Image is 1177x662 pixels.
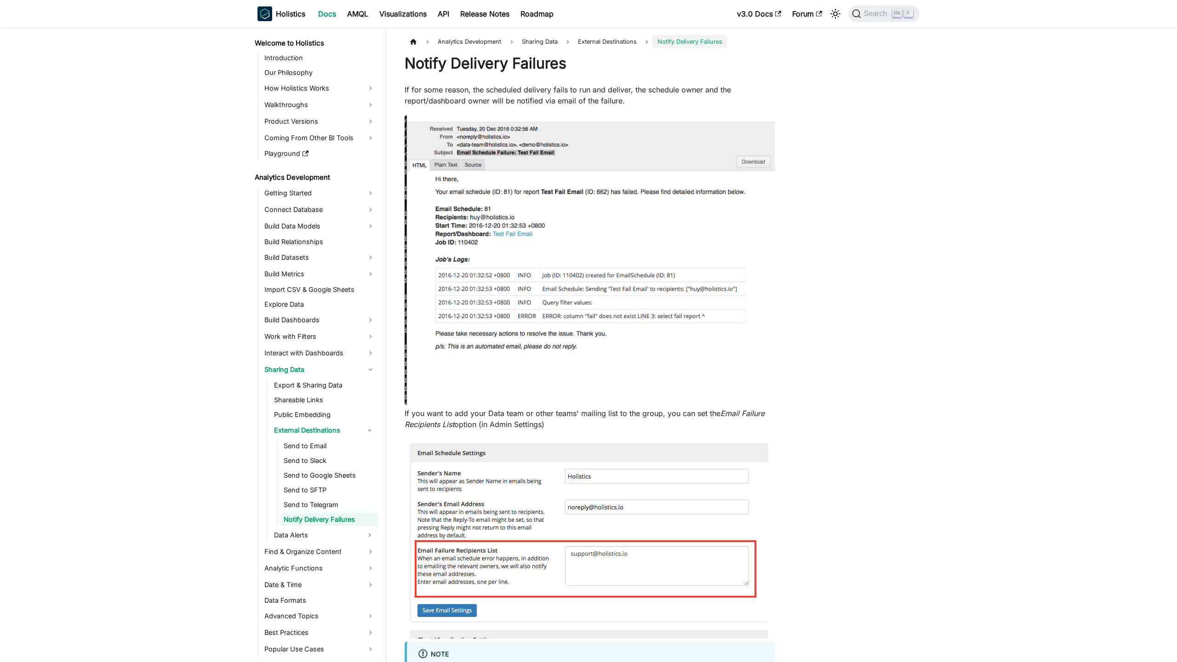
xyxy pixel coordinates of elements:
a: Data Alerts [271,528,361,542]
a: Analytics Development [252,171,378,184]
a: Our Philosophy [262,66,378,79]
button: Search (Ctrl+K) [848,6,920,22]
nav: Docs sidebar [248,28,386,662]
button: Expand sidebar category 'Data Alerts' [361,528,378,542]
a: Advanced Topics [262,609,378,623]
a: Walkthroughs [262,97,378,112]
a: Welcome to Holistics [252,37,378,50]
a: Send to Google Sheets [281,469,378,482]
a: Analytic Functions [262,561,378,576]
a: Product Versions [262,114,378,129]
a: Send to Slack [281,454,378,467]
p: If for some reason, the scheduled delivery fails to run and deliver, the schedule owner and the r... [405,84,775,106]
a: Build Metrics [262,267,378,281]
a: How Holistics Works [262,81,378,96]
a: Best Practices [262,625,378,640]
span: Analytics Development [433,35,506,48]
a: AMQL [342,6,374,21]
div: Note [418,649,764,661]
a: Sharing Data [262,362,378,377]
a: Docs [313,6,342,21]
a: Connect Database [262,202,378,217]
a: Send to SFTP [281,484,378,496]
span: Sharing Data [517,35,562,48]
a: Playground [262,147,378,160]
a: Build Relationships [262,235,378,248]
a: Release Notes [455,6,515,21]
a: Date & Time [262,577,378,592]
a: Public Embedding [271,408,378,421]
a: HolisticsHolistics [257,6,305,21]
a: Send to Email [281,439,378,452]
a: v3.0 Docs [731,6,787,21]
a: Build Datasets [262,250,378,265]
a: API [432,6,455,21]
span: Notify Delivery Failures [652,35,726,48]
kbd: K [904,9,913,17]
a: Roadmap [515,6,559,21]
a: Find & Organize Content [262,544,378,559]
a: Send to Telegram [281,498,378,511]
em: Email Failure Recipients List [405,409,765,429]
a: Shareable Links [271,394,378,406]
p: If you want to add your Data team or other teams' mailing list to the group, you can set the opti... [405,408,775,430]
span: External Destinations [578,38,637,45]
a: Build Data Models [262,219,378,234]
a: Data Formats [262,594,378,607]
a: Notify Delivery Failures [281,513,378,526]
a: Visualizations [374,6,432,21]
a: Forum [787,6,828,21]
a: External Destinations [271,423,361,438]
button: Collapse sidebar category 'External Destinations' [361,423,378,438]
span: Search [861,10,893,18]
a: Export & Sharing Data [271,379,378,392]
a: Home page [405,35,422,48]
a: Interact with Dashboards [262,346,378,360]
a: Explore Data [262,298,378,311]
b: Holistics [276,8,305,19]
img: Holistics [257,6,272,21]
a: Build Dashboards [262,313,378,327]
a: Work with Filters [262,329,378,344]
nav: Breadcrumbs [405,35,775,48]
a: Popular Use Cases [262,642,378,656]
a: Introduction [262,51,378,64]
h1: Notify Delivery Failures [405,54,775,73]
a: Import CSV & Google Sheets [262,283,378,296]
button: Switch between dark and light mode (currently light mode) [828,6,843,21]
a: External Destinations [573,35,641,48]
a: Getting Started [262,186,378,200]
a: Coming From Other BI Tools [262,131,378,145]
